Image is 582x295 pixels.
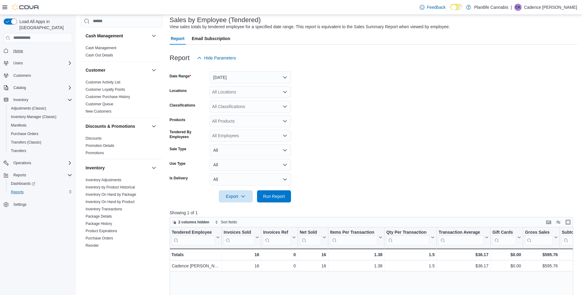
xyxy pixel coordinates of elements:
[1,59,75,67] button: Users
[1,200,75,209] button: Settings
[1,83,75,92] button: Catalog
[8,180,38,187] a: Dashboards
[283,90,287,94] button: Open list of options
[330,251,382,258] div: 1.38
[150,164,157,171] button: Inventory
[150,32,157,39] button: Cash Management
[492,229,516,235] div: Gift Cards
[13,202,26,207] span: Settings
[4,44,72,225] nav: Complex example
[545,219,552,226] button: Keyboard shortcuts
[170,161,185,166] label: Use Type
[86,102,113,106] a: Customer Queue
[172,229,215,235] div: Tendered Employee
[212,219,239,226] button: Sort fields
[86,192,136,197] a: Inventory On Hand by Package
[81,44,162,61] div: Cash Management
[86,123,135,129] h3: Discounts & Promotions
[11,201,72,208] span: Settings
[13,49,23,53] span: Home
[263,229,296,245] button: Invoices Ref
[86,109,111,114] a: New Customers
[492,262,521,270] div: $0.00
[86,151,104,155] a: Promotions
[438,229,483,235] div: Transaction Average
[438,229,483,245] div: Transaction Average
[86,236,113,241] span: Purchase Orders
[427,4,445,10] span: Feedback
[11,171,29,179] button: Reports
[192,32,230,45] span: Email Subscription
[438,229,488,245] button: Transaction Average
[438,262,488,270] div: $36.17
[86,185,135,190] span: Inventory by Product Historical
[86,185,135,189] a: Inventory by Product Historical
[11,148,26,153] span: Transfers
[86,33,149,39] button: Cash Management
[86,243,99,248] span: Reorder
[86,221,112,226] span: Package History
[299,229,321,235] div: Net Sold
[86,87,125,92] a: Customer Loyalty Points
[525,229,558,245] button: Gross Sales
[524,4,577,11] p: Cadence [PERSON_NAME]
[516,4,521,11] span: CK
[86,144,114,148] a: Promotion Details
[170,176,188,181] label: Is Delivery
[8,105,72,112] span: Adjustments (Classic)
[11,201,29,208] a: Settings
[11,84,28,91] button: Catalog
[8,147,72,154] span: Transfers
[150,123,157,130] button: Discounts & Promotions
[474,4,508,11] p: Plantlife Cannabis
[17,19,72,31] span: Load All Apps in [GEOGRAPHIC_DATA]
[13,173,26,178] span: Reports
[210,144,291,156] button: All
[492,251,521,258] div: $0.00
[221,220,237,225] span: Sort fields
[86,53,113,58] span: Cash Out Details
[86,200,134,204] a: Inventory On Hand by Product
[514,4,522,11] div: Cadence Klein
[86,178,121,182] span: Inventory Adjustments
[11,181,35,186] span: Dashboards
[11,47,25,55] a: Home
[86,151,104,155] span: Promotions
[525,229,553,235] div: Gross Sales
[11,159,34,167] button: Operations
[12,4,39,10] img: Cova
[150,66,157,74] button: Customer
[172,229,220,245] button: Tendered Employee
[219,190,253,202] button: Export
[8,113,72,120] span: Inventory Manager (Classic)
[8,122,72,129] span: Manifests
[11,72,33,79] a: Customers
[224,229,254,245] div: Invoices Sold
[86,109,111,114] span: New Customers
[170,54,190,62] h3: Report
[386,262,435,270] div: 1.5
[13,61,23,66] span: Users
[330,229,382,245] button: Items Per Transaction
[6,130,75,138] button: Purchase Orders
[564,219,572,226] button: Enter fullscreen
[81,176,162,259] div: Inventory
[210,71,291,83] button: [DATE]
[178,220,209,225] span: 2 columns hidden
[1,46,75,55] button: Home
[170,219,212,226] button: 2 columns hidden
[8,122,29,129] a: Manifests
[8,139,44,146] a: Transfers (Classic)
[11,159,72,167] span: Operations
[11,59,25,67] button: Users
[170,103,195,108] label: Classifications
[172,229,215,245] div: Tendered Employee
[86,214,112,219] span: Package Details
[81,135,162,159] div: Discounts & Promotions
[210,173,291,185] button: All
[11,72,72,79] span: Customers
[283,133,287,138] button: Open list of options
[224,229,259,245] button: Invoices Sold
